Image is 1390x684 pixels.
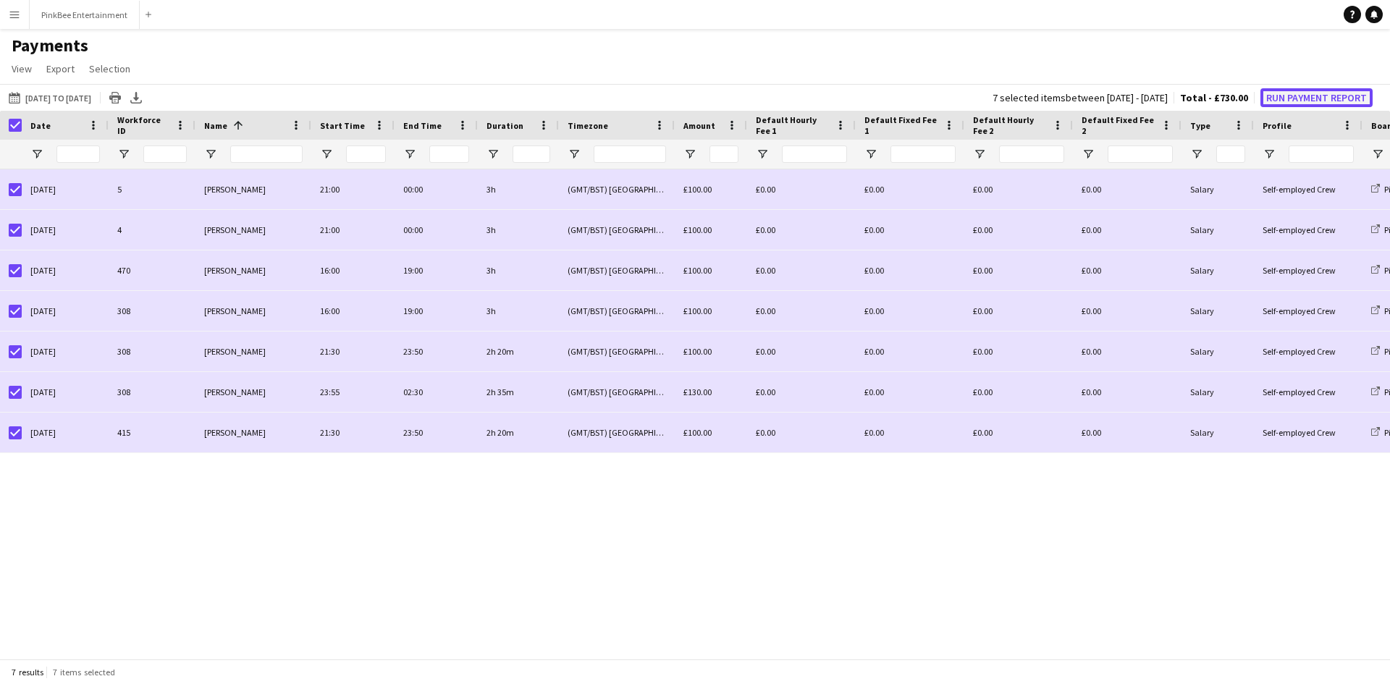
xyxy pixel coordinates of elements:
[395,169,478,209] div: 00:00
[964,169,1073,209] div: £0.00
[230,145,303,163] input: Name Filter Input
[109,250,195,290] div: 470
[395,291,478,331] div: 19:00
[204,148,217,161] button: Open Filter Menu
[30,120,51,131] span: Date
[747,210,856,250] div: £0.00
[973,114,1047,136] span: Default Hourly Fee 2
[756,148,769,161] button: Open Filter Menu
[403,148,416,161] button: Open Filter Menu
[12,62,32,75] span: View
[1082,114,1155,136] span: Default Fixed Fee 2
[856,332,964,371] div: £0.00
[1289,145,1354,163] input: Profile Filter Input
[1181,291,1254,331] div: Salary
[41,59,80,78] a: Export
[429,145,469,163] input: End Time Filter Input
[747,250,856,290] div: £0.00
[1181,210,1254,250] div: Salary
[1263,120,1292,131] span: Profile
[964,210,1073,250] div: £0.00
[1254,413,1362,452] div: Self-employed Crew
[117,114,169,136] span: Workforce ID
[559,250,675,290] div: (GMT/BST) [GEOGRAPHIC_DATA]
[478,210,559,250] div: 3h
[6,89,94,106] button: [DATE] to [DATE]
[486,148,500,161] button: Open Filter Menu
[22,372,109,412] div: [DATE]
[311,210,395,250] div: 21:00
[1254,169,1362,209] div: Self-employed Crew
[117,148,130,161] button: Open Filter Menu
[22,291,109,331] div: [DATE]
[30,1,140,29] button: PinkBee Entertainment
[22,332,109,371] div: [DATE]
[109,413,195,452] div: 415
[1073,372,1181,412] div: £0.00
[559,413,675,452] div: (GMT/BST) [GEOGRAPHIC_DATA]
[1371,148,1384,161] button: Open Filter Menu
[1180,91,1248,104] span: Total - £730.00
[403,120,442,131] span: End Time
[1181,250,1254,290] div: Salary
[22,210,109,250] div: [DATE]
[782,145,847,163] input: Default Hourly Fee 1 Filter Input
[1082,148,1095,161] button: Open Filter Menu
[478,291,559,331] div: 3h
[1254,250,1362,290] div: Self-employed Crew
[311,413,395,452] div: 21:30
[756,114,830,136] span: Default Hourly Fee 1
[683,120,715,131] span: Amount
[993,93,1168,103] div: 7 selected items between [DATE] - [DATE]
[1254,210,1362,250] div: Self-employed Crew
[747,332,856,371] div: £0.00
[864,114,938,136] span: Default Fixed Fee 1
[568,148,581,161] button: Open Filter Menu
[204,427,266,438] span: [PERSON_NAME]
[964,332,1073,371] div: £0.00
[395,250,478,290] div: 19:00
[22,169,109,209] div: [DATE]
[478,372,559,412] div: 2h 35m
[856,372,964,412] div: £0.00
[83,59,136,78] a: Selection
[964,250,1073,290] div: £0.00
[311,332,395,371] div: 21:30
[204,305,266,316] span: [PERSON_NAME]
[22,413,109,452] div: [DATE]
[568,120,608,131] span: Timezone
[559,210,675,250] div: (GMT/BST) [GEOGRAPHIC_DATA]
[22,250,109,290] div: [DATE]
[1254,332,1362,371] div: Self-employed Crew
[1181,413,1254,452] div: Salary
[204,184,266,195] span: [PERSON_NAME]
[856,169,964,209] div: £0.00
[1073,332,1181,371] div: £0.00
[204,387,266,397] span: [PERSON_NAME]
[1190,120,1210,131] span: Type
[683,224,712,235] span: £100.00
[559,332,675,371] div: (GMT/BST) [GEOGRAPHIC_DATA]
[594,145,666,163] input: Timezone Filter Input
[320,120,365,131] span: Start Time
[559,169,675,209] div: (GMT/BST) [GEOGRAPHIC_DATA]
[478,250,559,290] div: 3h
[1263,148,1276,161] button: Open Filter Menu
[478,332,559,371] div: 2h 20m
[747,413,856,452] div: £0.00
[1073,169,1181,209] div: £0.00
[204,265,266,276] span: [PERSON_NAME]
[683,346,712,357] span: £100.00
[864,148,877,161] button: Open Filter Menu
[1254,372,1362,412] div: Self-employed Crew
[478,413,559,452] div: 2h 20m
[1073,291,1181,331] div: £0.00
[856,413,964,452] div: £0.00
[747,372,856,412] div: £0.00
[109,210,195,250] div: 4
[747,169,856,209] div: £0.00
[311,250,395,290] div: 16:00
[6,59,38,78] a: View
[56,145,100,163] input: Date Filter Input
[1181,372,1254,412] div: Salary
